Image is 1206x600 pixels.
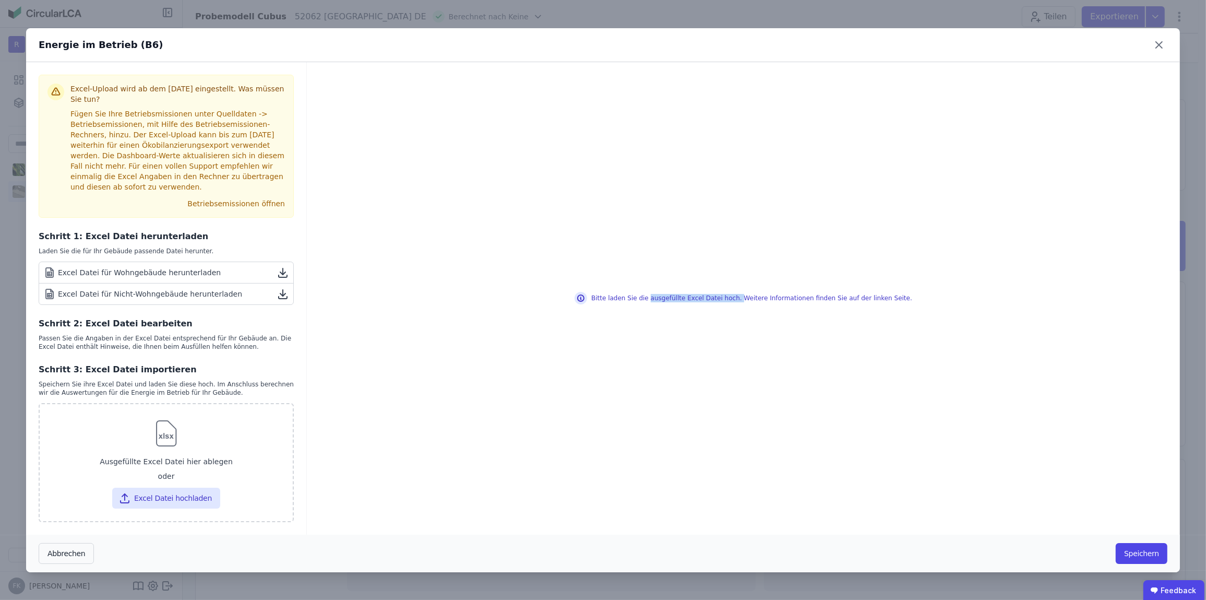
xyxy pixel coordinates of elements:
div: Speichern Sie ihre Excel Datei und laden Sie diese hoch. Im Anschluss berechnen wir die Auswertun... [39,380,294,397]
h3: Excel-Upload wird ab dem [DATE] eingestellt. Was müssen Sie tun? [70,84,285,109]
a: Excel Datei für Nicht-Wohngebäude herunterladen [39,284,293,304]
div: Bitte laden Sie die ausgefüllte Excel Datei hoch. Weitere Informationen finden Sie auf der linken... [575,292,912,304]
button: Excel Datei hochladen [112,488,220,509]
div: Laden Sie die für Ihr Gebäude passende Datei herunter. [39,247,294,255]
div: Schritt 1: Excel Datei herunterladen [39,230,294,243]
div: Schritt 2: Excel Datei bearbeiten [39,317,294,330]
div: Ausgefüllte Excel Datei hier ablegen [48,452,284,471]
div: oder [48,471,284,484]
a: Excel Datei für Wohngebäude herunterladen [39,262,293,284]
img: svg%3e [149,417,183,450]
button: Betriebsemissionen öffnen [183,195,289,212]
div: Energie im Betrieb (B6) [39,38,163,52]
div: Excel Datei für Wohngebäude herunterladen [43,266,221,279]
div: Schritt 3: Excel Datei importieren [39,363,294,376]
div: Passen Sie die Angaben in der Excel Datei entsprechend für Ihr Gebäude an. Die Excel Datei enthäl... [39,334,294,351]
button: Abbrechen [39,543,94,564]
div: Fügen Sie Ihre Betriebsmissionen unter Quelldaten -> Betriebsemissionen, mit Hilfe des Betriebsem... [70,109,285,196]
button: Speichern [1116,543,1167,564]
div: Excel Datei für Nicht-Wohngebäude herunterladen [43,288,242,300]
